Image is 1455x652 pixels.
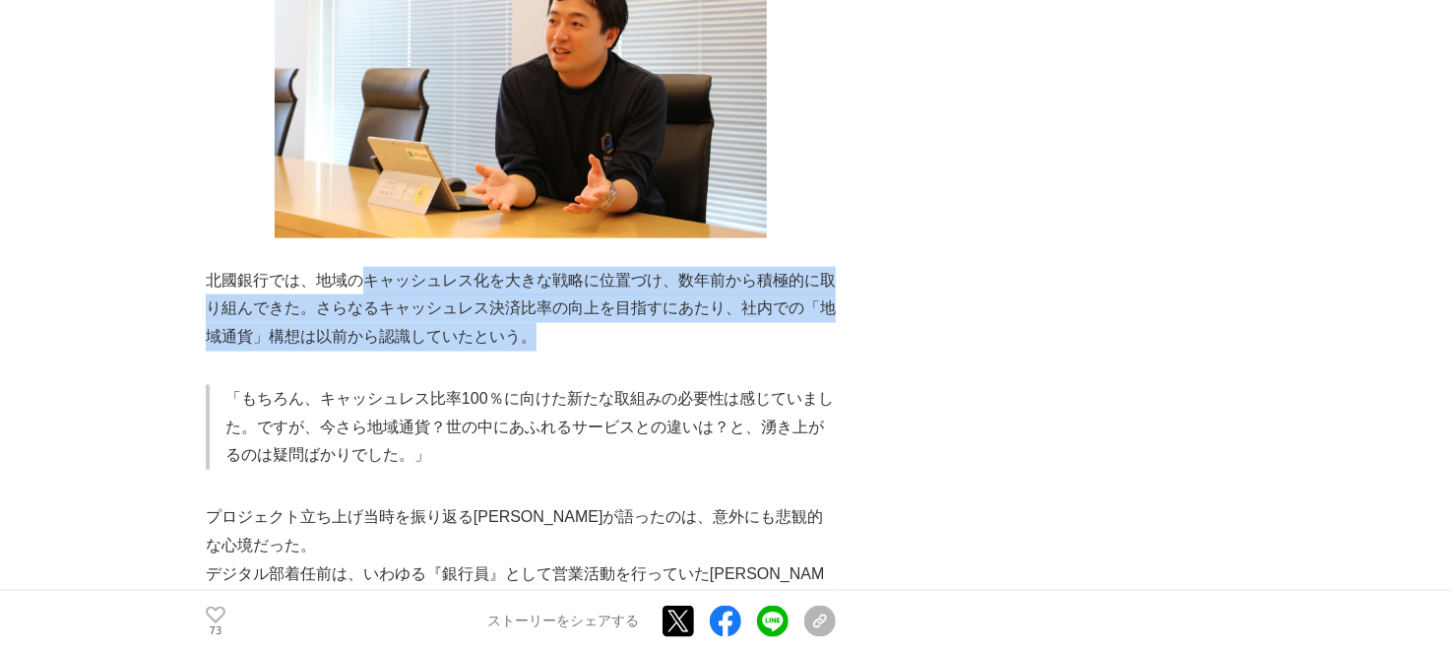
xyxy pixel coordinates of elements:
[206,560,836,618] p: デジタル部着任前は、いわゆる『銀行員』として営業活動を行っていた[PERSON_NAME]。
[206,503,836,560] p: プロジェクト立ち上げ当時を振り返る[PERSON_NAME]が語ったのは、意外にも悲観的な心境だった。
[206,625,225,635] p: 73
[225,385,836,470] p: 「もちろん、キャッシュレス比率100％に向けた新たな取組みの必要性は感じていました。ですが、今さら地域通貨？世の中にあふれるサービスとの違いは？と、湧き上がるのは疑問ばかりでした。」
[487,613,639,630] p: ストーリーをシェアする
[206,267,836,352] p: 北國銀行では、地域のキャッシュレス化を大きな戦略に位置づけ、数年前から積極的に取り組んできた。さらなるキャッシュレス決済比率の向上を目指すにあたり、社内での「地域通貨」構想は以前から認識していた...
